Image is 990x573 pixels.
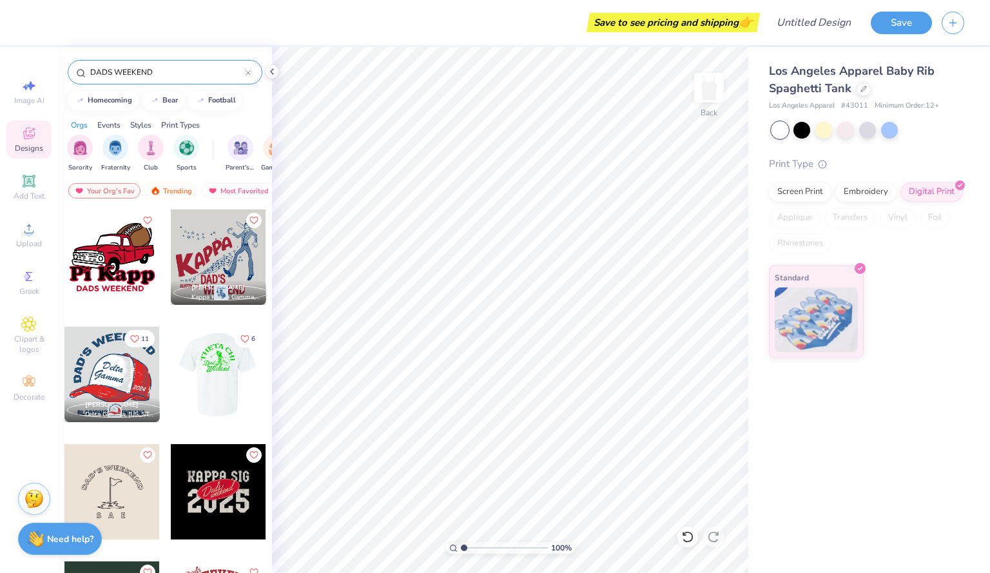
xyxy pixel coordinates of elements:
[701,107,717,119] div: Back
[208,97,236,104] div: football
[85,400,139,409] span: [PERSON_NAME]
[261,163,291,173] span: Game Day
[766,10,861,35] input: Untitled Design
[101,135,130,173] button: filter button
[835,182,897,202] div: Embroidery
[85,410,155,420] span: Delta Gamma, [US_STATE][GEOGRAPHIC_DATA] Bloomington
[251,336,255,342] span: 6
[150,97,160,104] img: trend_line.gif
[179,141,194,155] img: Sports Image
[202,183,275,199] div: Most Favorited
[141,336,149,342] span: 11
[246,213,262,228] button: Like
[71,119,88,131] div: Orgs
[775,287,858,352] img: Standard
[188,91,242,110] button: football
[68,163,92,173] span: Sorority
[19,286,39,296] span: Greek
[775,271,809,284] span: Standard
[16,238,42,249] span: Upload
[97,119,121,131] div: Events
[269,141,284,155] img: Game Day Image
[14,191,44,201] span: Add Text
[177,163,197,173] span: Sports
[161,119,200,131] div: Print Types
[144,183,198,199] div: Trending
[73,141,88,155] img: Sorority Image
[89,66,246,79] input: Try "Alpha"
[138,135,164,173] div: filter for Club
[590,13,757,32] div: Save to see pricing and shipping
[140,213,155,228] button: Like
[101,135,130,173] div: filter for Fraternity
[108,141,122,155] img: Fraternity Image
[124,330,155,347] button: Like
[138,135,164,173] button: filter button
[142,91,184,110] button: bear
[246,447,262,463] button: Like
[14,95,44,106] span: Image AI
[900,182,963,202] div: Digital Print
[871,12,932,34] button: Save
[144,141,158,155] img: Club Image
[769,234,831,253] div: Rhinestones
[67,135,93,173] div: filter for Sorority
[880,208,916,228] div: Vinyl
[195,97,206,104] img: trend_line.gif
[14,392,44,402] span: Decorate
[47,533,93,545] strong: Need help?
[74,186,84,195] img: most_fav.gif
[140,447,155,463] button: Like
[769,101,835,112] span: Los Angeles Apparel
[739,14,753,30] span: 👉
[696,75,722,101] img: Back
[875,101,939,112] span: Minimum Order: 12 +
[769,157,964,171] div: Print Type
[101,163,130,173] span: Fraternity
[150,186,160,195] img: trending.gif
[226,135,255,173] div: filter for Parent's Weekend
[824,208,876,228] div: Transfers
[226,135,255,173] button: filter button
[769,63,935,96] span: Los Angeles Apparel Baby Rib Spaghetti Tank
[173,135,199,173] button: filter button
[551,542,572,554] span: 100 %
[162,97,178,104] div: bear
[6,334,52,354] span: Clipart & logos
[261,135,291,173] button: filter button
[191,283,245,292] span: [PERSON_NAME]
[130,119,151,131] div: Styles
[68,91,138,110] button: homecoming
[75,97,85,104] img: trend_line.gif
[15,143,43,153] span: Designs
[67,135,93,173] button: filter button
[208,186,218,195] img: most_fav.gif
[920,208,950,228] div: Foil
[261,135,291,173] div: filter for Game Day
[769,208,820,228] div: Applique
[235,330,261,347] button: Like
[233,141,248,155] img: Parent's Weekend Image
[841,101,868,112] span: # 43011
[769,182,831,202] div: Screen Print
[68,183,141,199] div: Your Org's Fav
[88,97,132,104] div: homecoming
[226,163,255,173] span: Parent's Weekend
[191,293,261,302] span: Kappa Kappa Gamma, [GEOGRAPHIC_DATA][US_STATE]
[173,135,199,173] div: filter for Sports
[144,163,158,173] span: Club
